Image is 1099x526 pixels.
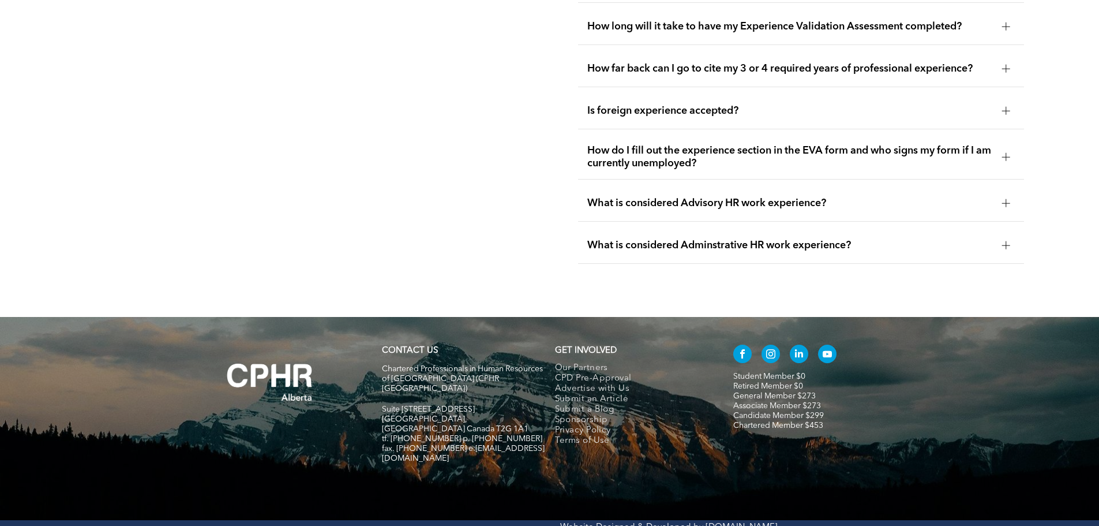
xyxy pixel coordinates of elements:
span: tf. [PHONE_NUMBER] p. [PHONE_NUMBER] [382,435,542,443]
span: GET INVOLVED [555,346,617,355]
span: What is considered Advisory HR work experience? [587,197,993,210]
a: Privacy Policy [555,426,709,436]
a: Associate Member $273 [733,402,821,410]
a: General Member $273 [733,392,816,400]
a: linkedin [790,345,808,366]
a: Terms of Use [555,436,709,446]
a: Retired Member $0 [733,382,803,390]
a: Submit an Article [555,394,709,405]
span: Chartered Professionals in Human Resources of [GEOGRAPHIC_DATA] (CPHR [GEOGRAPHIC_DATA]) [382,365,543,393]
span: How far back can I go to cite my 3 or 4 required years of professional experience? [587,62,993,75]
span: fax. [PHONE_NUMBER] e:[EMAIL_ADDRESS][DOMAIN_NAME] [382,445,545,462]
a: Chartered Member $453 [733,421,823,430]
a: CPD Pre-Approval [555,374,709,384]
span: Suite [STREET_ADDRESS] [382,405,475,413]
a: youtube [818,345,837,366]
span: Is foreign experience accepted? [587,105,993,117]
a: Student Member $0 [733,372,805,380]
a: facebook [733,345,752,366]
a: Our Partners [555,363,709,374]
a: Submit a Blog [555,405,709,415]
span: What is considered Adminstrative HR work experience? [587,239,993,252]
a: Advertise with Us [555,384,709,394]
a: CONTACT US [382,346,438,355]
span: How do I fill out the experience section in the EVA form and who signs my form if I am currently ... [587,144,993,170]
a: Sponsorship [555,415,709,426]
img: A white background with a few lines on it [204,340,336,424]
a: instagram [762,345,780,366]
span: [GEOGRAPHIC_DATA], [GEOGRAPHIC_DATA] Canada T2G 1A1 [382,415,528,433]
span: How long will it take to have my Experience Validation Assessment completed? [587,20,993,33]
a: Candidate Member $299 [733,412,824,420]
